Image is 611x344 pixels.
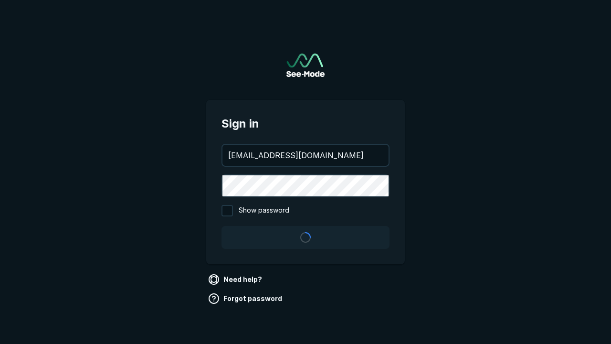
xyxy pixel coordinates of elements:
a: Forgot password [206,291,286,306]
span: Sign in [221,115,390,132]
img: See-Mode Logo [286,54,325,77]
a: Need help? [206,272,266,287]
a: Go to sign in [286,54,325,77]
span: Show password [239,205,289,216]
input: your@email.com [222,145,389,166]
